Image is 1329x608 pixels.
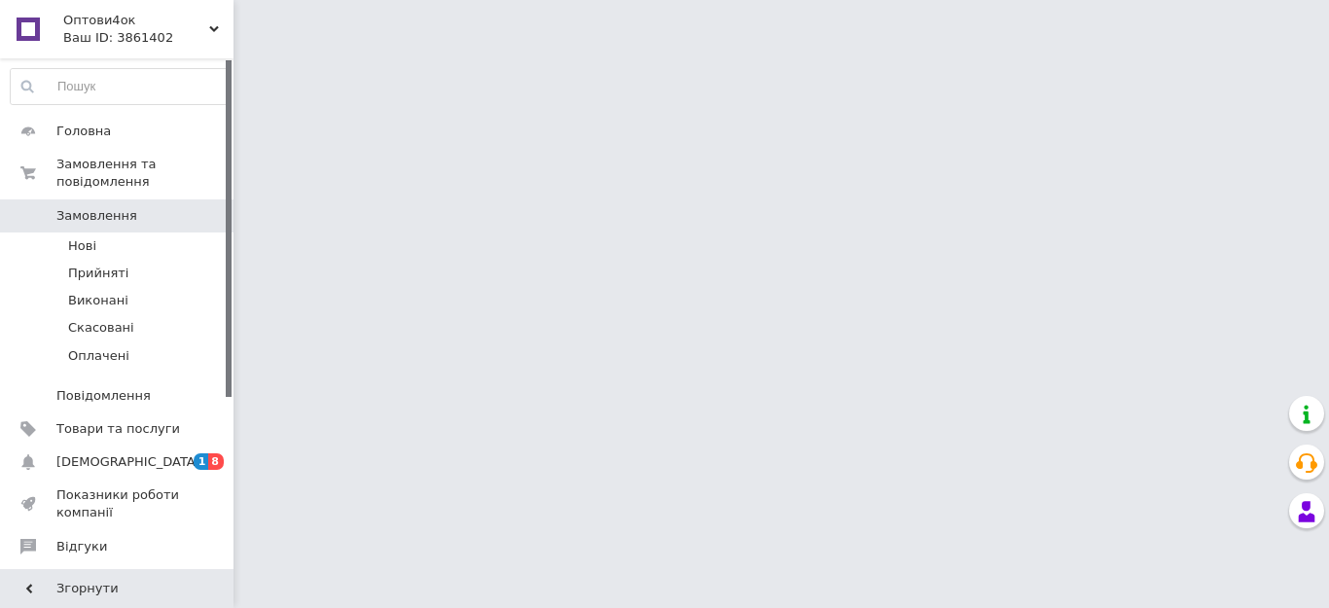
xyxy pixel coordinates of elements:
span: Нові [68,237,96,255]
span: Відгуки [56,538,107,555]
span: Повідомлення [56,387,151,405]
div: Ваш ID: 3861402 [63,29,233,47]
span: Оптови4ок [63,12,209,29]
span: Товари та послуги [56,420,180,438]
span: Прийняті [68,265,128,282]
span: Скасовані [68,319,134,337]
span: Замовлення [56,207,137,225]
span: Оплачені [68,347,129,365]
span: Головна [56,123,111,140]
span: Показники роботи компанії [56,486,180,521]
span: Замовлення та повідомлення [56,156,233,191]
input: Пошук [11,69,229,104]
span: 1 [194,453,209,470]
span: [DEMOGRAPHIC_DATA] [56,453,200,471]
span: 8 [208,453,224,470]
span: Виконані [68,292,128,309]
